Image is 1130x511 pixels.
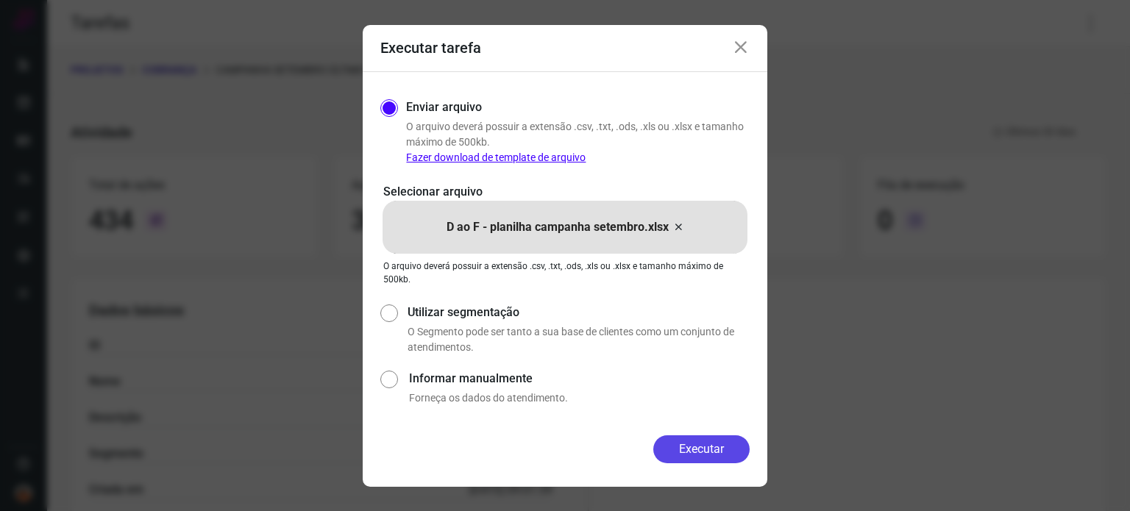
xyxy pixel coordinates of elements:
button: Executar [653,435,750,463]
p: O arquivo deverá possuir a extensão .csv, .txt, .ods, .xls ou .xlsx e tamanho máximo de 500kb. [383,260,747,286]
label: Utilizar segmentação [408,304,750,321]
label: Informar manualmente [409,370,750,387]
p: O arquivo deverá possuir a extensão .csv, .txt, .ods, .xls ou .xlsx e tamanho máximo de 500kb. [406,119,750,165]
p: Selecionar arquivo [383,183,747,201]
a: Fazer download de template de arquivo [406,151,586,163]
label: Enviar arquivo [406,99,482,116]
h3: Executar tarefa [380,39,481,57]
p: O Segmento pode ser tanto a sua base de clientes como um conjunto de atendimentos. [408,324,750,355]
p: D ao F - planilha campanha setembro.xlsx [447,218,669,236]
p: Forneça os dados do atendimento. [409,390,750,406]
